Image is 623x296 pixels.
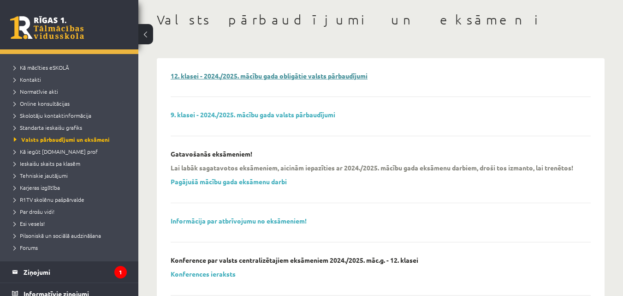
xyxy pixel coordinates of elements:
[14,64,69,71] span: Kā mācīties eSKOLĀ
[14,147,129,156] a: Kā iegūt [DOMAIN_NAME] prof
[171,270,236,278] a: Konferences ieraksts
[10,16,84,39] a: Rīgas 1. Tālmācības vidusskola
[14,231,129,240] a: Pilsoniskā un sociālā audzināšana
[114,266,127,278] i: 1
[14,184,60,191] span: Karjeras izglītība
[12,261,127,283] a: Ziņojumi1
[14,208,54,215] span: Par drošu vidi!
[14,171,129,180] a: Tehniskie jautājumi
[14,123,129,132] a: Standarta ieskaišu grafiks
[171,217,307,225] a: Informācija par atbrīvojumu no eksāmeniem!
[171,110,335,119] a: 9. klasei - 2024./2025. mācību gada valsts pārbaudījumi
[14,160,80,167] span: Ieskaišu skaits pa klasēm
[14,87,129,96] a: Normatīvie akti
[14,136,110,143] span: Valsts pārbaudījumi un eksāmeni
[14,219,129,228] a: Esi vesels!
[14,75,129,84] a: Kontakti
[14,183,129,192] a: Karjeras izglītība
[14,135,129,144] a: Valsts pārbaudījumi un eksāmeni
[171,163,573,172] p: Lai labāk sagatavotos eksāmeniem, aicinām iepazīties ar 2024./2025. mācību gada eksāmenu darbiem,...
[14,112,91,119] span: Skolotāju kontaktinformācija
[14,207,129,216] a: Par drošu vidi!
[157,12,605,28] h1: Valsts pārbaudījumi un eksāmeni
[14,88,58,95] span: Normatīvie akti
[14,244,38,251] span: Forums
[171,177,287,186] a: Pagājušā mācību gada eksāmenu darbi
[14,148,98,155] span: Kā iegūt [DOMAIN_NAME] prof
[14,196,84,203] span: R1TV skolēnu pašpārvalde
[14,195,129,204] a: R1TV skolēnu pašpārvalde
[14,63,129,72] a: Kā mācīties eSKOLĀ
[171,256,418,264] p: Konference par valsts centralizētajiem eksāmeniem 2024./2025. māc.g. - 12. klasei
[14,76,41,83] span: Kontakti
[14,111,129,120] a: Skolotāju kontaktinformācija
[24,261,127,283] legend: Ziņojumi
[14,159,129,168] a: Ieskaišu skaits pa klasēm
[14,243,129,252] a: Forums
[14,172,68,179] span: Tehniskie jautājumi
[171,150,252,158] p: Gatavošanās eksāmeniem!
[171,72,368,80] a: 12. klasei - 2024./2025. mācību gada obligātie valsts pārbaudījumi
[14,100,70,107] span: Online konsultācijas
[14,220,45,227] span: Esi vesels!
[14,99,129,108] a: Online konsultācijas
[14,124,82,131] span: Standarta ieskaišu grafiks
[14,232,101,239] span: Pilsoniskā un sociālā audzināšana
